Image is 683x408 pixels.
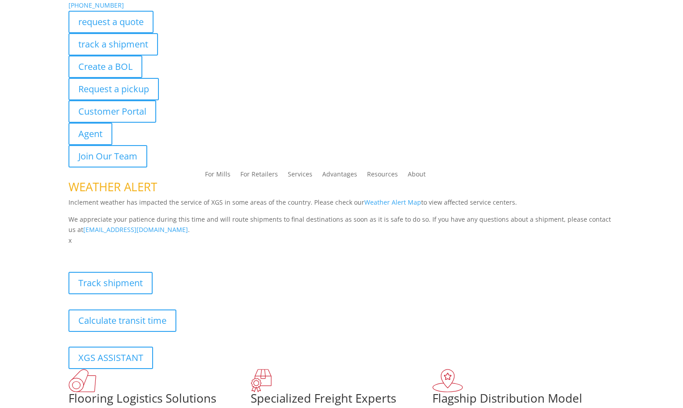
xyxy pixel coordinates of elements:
[68,1,124,9] a: [PHONE_NUMBER]
[68,11,154,33] a: request a quote
[68,78,159,100] a: Request a pickup
[68,197,615,214] p: Inclement weather has impacted the service of XGS in some areas of the country. Please check our ...
[240,171,278,181] a: For Retailers
[68,179,157,195] span: WEATHER ALERT
[68,309,176,332] a: Calculate transit time
[322,171,357,181] a: Advantages
[68,247,268,256] b: Visibility, transparency, and control for your entire supply chain.
[251,369,272,392] img: xgs-icon-focused-on-flooring-red
[68,33,158,56] a: track a shipment
[68,235,615,246] p: x
[68,56,142,78] a: Create a BOL
[288,171,312,181] a: Services
[68,214,615,236] p: We appreciate your patience during this time and will route shipments to final destinations as so...
[68,369,96,392] img: xgs-icon-total-supply-chain-intelligence-red
[408,171,426,181] a: About
[68,272,153,294] a: Track shipment
[68,100,156,123] a: Customer Portal
[205,171,231,181] a: For Mills
[83,225,188,234] a: [EMAIL_ADDRESS][DOMAIN_NAME]
[68,347,153,369] a: XGS ASSISTANT
[68,145,147,167] a: Join Our Team
[68,123,112,145] a: Agent
[432,369,463,392] img: xgs-icon-flagship-distribution-model-red
[364,198,421,206] a: Weather Alert Map
[367,171,398,181] a: Resources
